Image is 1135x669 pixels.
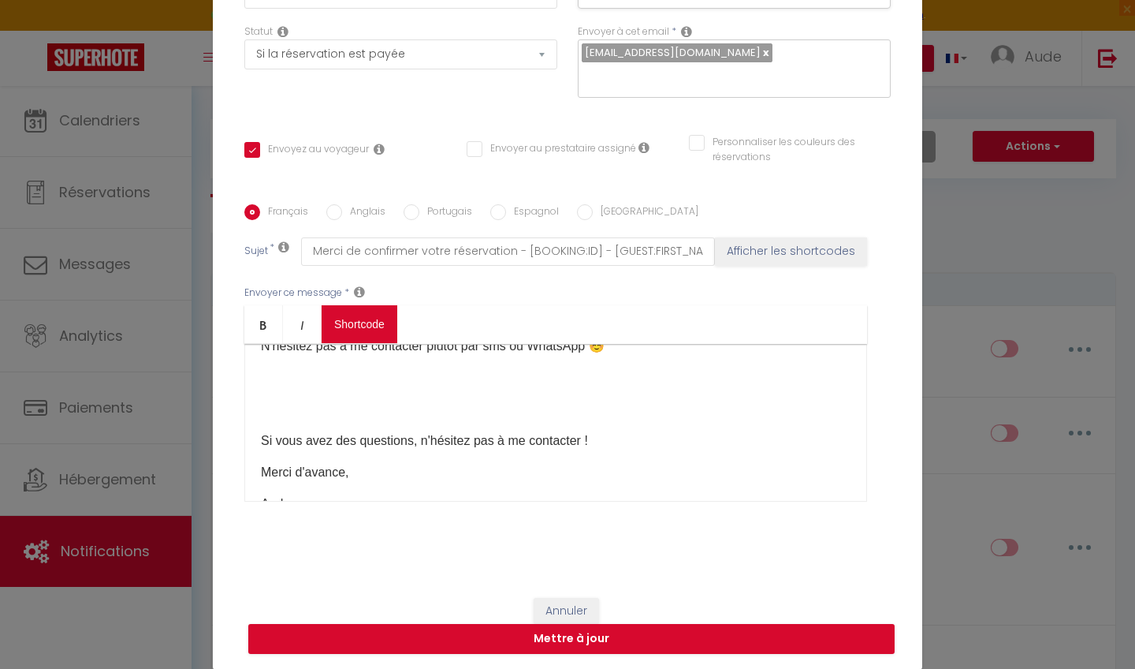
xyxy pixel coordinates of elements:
[322,305,397,343] a: Shortcode
[585,45,761,60] span: [EMAIL_ADDRESS][DOMAIN_NAME]
[244,286,342,301] label: Envoyer ce message
[244,244,268,260] label: Sujet
[715,237,867,266] button: Afficher les shortcodes
[261,337,850,356] p: N'hésitez pas à me contacter plutôt par sms ou WhatsApp ☺️
[260,204,308,222] label: Français
[261,495,850,514] p: Aude
[534,598,599,625] button: Annuler
[244,24,273,39] label: Statut
[248,624,895,654] button: Mettre à jour
[342,204,385,222] label: Anglais
[374,143,385,155] i: Envoyer au voyageur
[261,432,850,450] p: Si vous avez des questions, n'hésitez pas à me contacter !
[419,204,472,222] label: Portugais
[13,6,60,54] button: Ouvrir le widget de chat LiveChat
[593,204,698,222] label: [GEOGRAPHIC_DATA]
[354,286,365,298] i: Message
[638,141,649,154] i: Envoyer au prestataire si il est assigné
[506,204,559,222] label: Espagnol
[283,305,322,343] a: Italic
[578,24,669,39] label: Envoyer à cet email
[278,241,289,253] i: Subject
[261,463,850,482] p: Merci d'avance,
[244,305,283,343] a: Bold
[277,25,288,38] i: Booking status
[681,25,692,38] i: Recipient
